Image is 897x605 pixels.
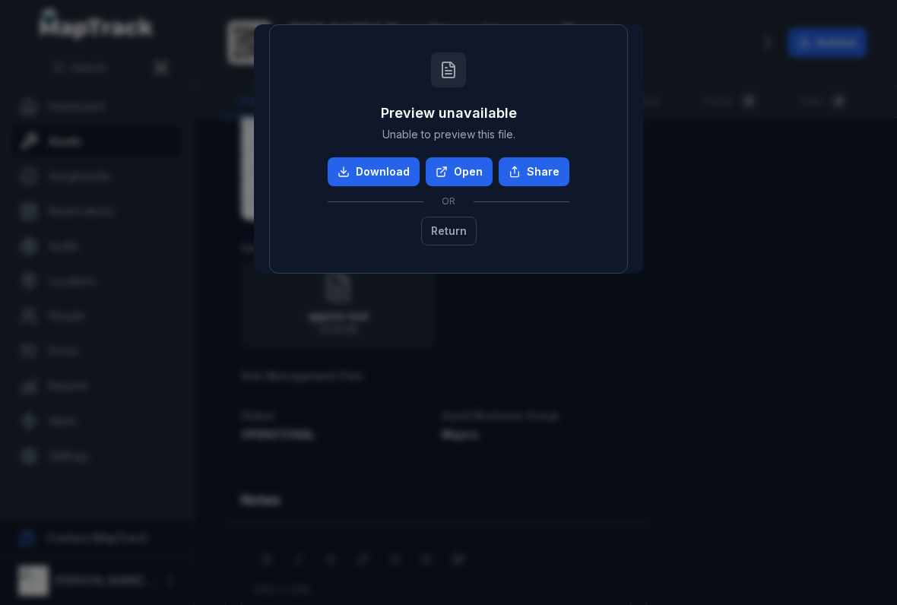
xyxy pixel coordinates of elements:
[499,157,569,186] button: Share
[426,157,493,186] a: Open
[328,186,569,217] div: OR
[382,127,515,142] span: Unable to preview this file.
[421,217,477,245] button: Return
[381,103,517,124] h3: Preview unavailable
[328,157,420,186] a: Download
